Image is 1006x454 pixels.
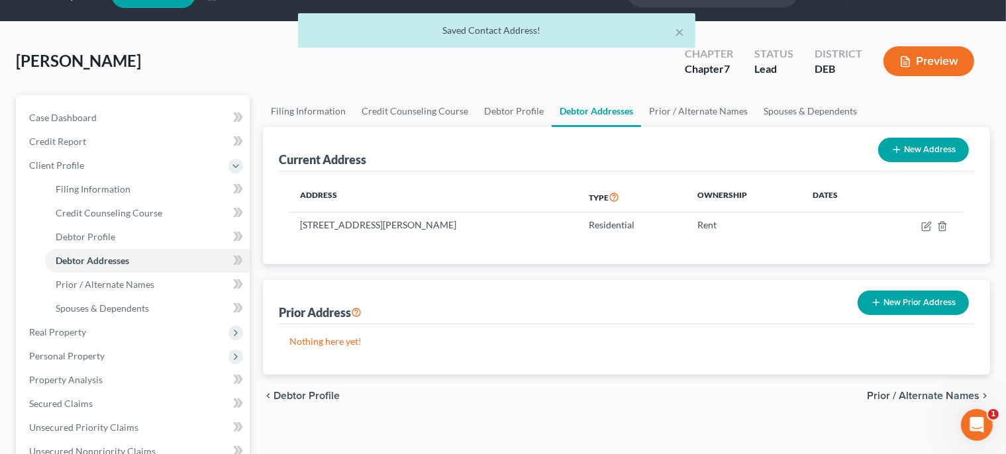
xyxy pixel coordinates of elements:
button: New Address [878,138,969,162]
a: Property Analysis [19,368,250,392]
a: Debtor Addresses [552,95,641,127]
span: Credit Counseling Course [56,207,162,218]
th: Dates [802,182,878,212]
span: Real Property [29,326,86,338]
a: Debtor Profile [476,95,552,127]
span: Secured Claims [29,398,93,409]
div: DEB [815,62,862,77]
span: Case Dashboard [29,112,97,123]
p: Nothing here yet! [289,335,964,348]
a: Case Dashboard [19,106,250,130]
button: chevron_left Debtor Profile [263,390,340,401]
button: New Prior Address [858,291,969,315]
a: Credit Counseling Course [354,95,476,127]
span: Unsecured Priority Claims [29,422,138,433]
button: Prior / Alternate Names chevron_right [867,390,990,401]
a: Secured Claims [19,392,250,416]
div: Chapter [685,62,733,77]
th: Address [289,182,578,212]
a: Unsecured Priority Claims [19,416,250,439]
span: Property Analysis [29,374,103,385]
span: Debtor Profile [56,231,115,242]
div: Lead [754,62,793,77]
div: Current Address [279,152,366,167]
span: 1 [988,409,999,420]
a: Filing Information [45,177,250,201]
div: Prior Address [279,304,362,320]
a: Prior / Alternate Names [45,273,250,296]
th: Ownership [687,182,802,212]
div: Saved Contact Address! [309,24,685,37]
span: Prior / Alternate Names [56,279,154,290]
a: Spouses & Dependents [45,296,250,320]
a: Credit Report [19,130,250,154]
a: Prior / Alternate Names [641,95,756,127]
a: Debtor Addresses [45,249,250,273]
span: [PERSON_NAME] [16,51,141,70]
a: Spouses & Dependents [756,95,865,127]
button: Preview [883,46,974,76]
span: Debtor Profile [274,390,340,401]
a: Filing Information [263,95,354,127]
span: Filing Information [56,183,130,195]
span: Client Profile [29,159,84,171]
td: [STREET_ADDRESS][PERSON_NAME] [289,212,578,238]
span: Personal Property [29,350,105,361]
th: Type [578,182,687,212]
iframe: Intercom live chat [961,409,993,441]
span: Spouses & Dependents [56,302,149,314]
span: Debtor Addresses [56,255,129,266]
span: Prior / Alternate Names [867,390,980,401]
td: Rent [687,212,802,238]
a: Debtor Profile [45,225,250,249]
i: chevron_right [980,390,990,401]
i: chevron_left [263,390,274,401]
a: Credit Counseling Course [45,201,250,225]
button: × [676,24,685,40]
td: Residential [578,212,687,238]
span: Credit Report [29,136,86,147]
span: 7 [724,62,730,75]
